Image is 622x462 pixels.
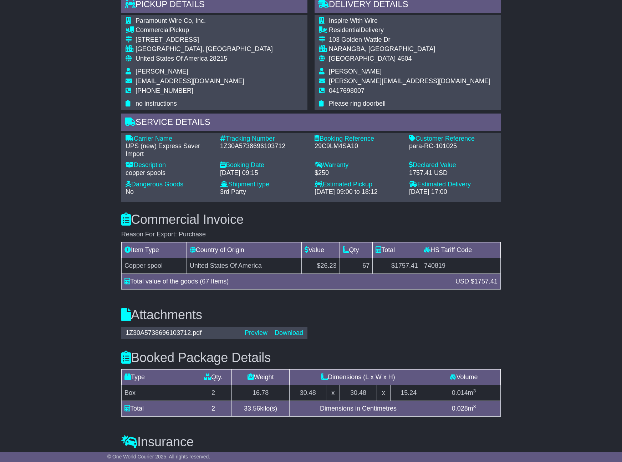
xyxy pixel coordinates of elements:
[427,369,500,385] td: Volume
[390,385,427,401] td: 15.24
[377,385,390,401] td: x
[290,369,427,385] td: Dimensions (L x W x H)
[452,405,468,412] span: 0.028
[220,142,307,150] div: 1Z30A5738696103712
[315,181,402,189] div: Estimated Pickup
[340,385,377,401] td: 30.48
[409,135,496,143] div: Customer Reference
[427,385,500,401] td: m
[136,100,177,107] span: no instructions
[136,68,188,75] span: [PERSON_NAME]
[232,369,290,385] td: Weight
[329,26,361,34] span: Residential
[275,329,303,336] a: Download
[421,258,500,273] td: 740819
[329,77,490,85] span: [PERSON_NAME][EMAIL_ADDRESS][DOMAIN_NAME]
[473,388,476,393] sup: 3
[121,435,501,449] h3: Insurance
[244,405,260,412] span: 33.56
[122,242,187,258] td: Item Type
[315,161,402,169] div: Warranty
[232,401,290,416] td: kilo(s)
[409,142,496,150] div: para-RC-101025
[136,55,208,62] span: United States Of America
[409,181,496,189] div: Estimated Delivery
[302,258,340,273] td: $26.23
[290,385,326,401] td: 30.48
[187,242,302,258] td: Country of Origin
[220,161,307,169] div: Booking Date
[452,389,468,396] span: 0.014
[373,258,421,273] td: $1757.41
[136,45,273,53] div: [GEOGRAPHIC_DATA], [GEOGRAPHIC_DATA]
[329,17,378,24] span: Inspire With Wire
[409,161,496,169] div: Declared Value
[121,308,501,322] h3: Attachments
[121,212,501,227] h3: Commercial Invoice
[122,329,241,337] div: 1Z30A5738696103712.pdf
[220,135,307,143] div: Tracking Number
[452,277,501,286] div: USD $1757.41
[126,169,213,177] div: copper spools
[302,242,340,258] td: Value
[136,17,206,24] span: Paramount Wire Co, Inc.
[473,404,476,409] sup: 3
[409,188,496,196] div: [DATE] 17:00
[220,188,246,195] span: 3rd Party
[315,188,402,196] div: [DATE] 09:00 to 18:12
[195,369,232,385] td: Qty.
[121,231,501,238] div: Reason For Export: Purchase
[315,142,402,150] div: 29C9LM4SA10
[326,385,340,401] td: x
[122,401,195,416] td: Total
[126,142,213,158] div: UPS (new) Express Saver Import
[220,181,307,189] div: Shipment type
[121,351,501,365] h3: Booked Package Details
[421,242,500,258] td: HS Tariff Code
[122,385,195,401] td: Box
[136,36,273,44] div: [STREET_ADDRESS]
[329,26,490,34] div: Delivery
[136,77,244,85] span: [EMAIL_ADDRESS][DOMAIN_NAME]
[136,26,170,34] span: Commercial
[126,135,213,143] div: Carrier Name
[126,181,213,189] div: Dangerous Goods
[329,87,364,94] span: 0417698007
[397,55,412,62] span: 4504
[121,277,452,286] div: Total value of the goods (67 Items)
[107,454,210,460] span: © One World Courier 2025. All rights reserved.
[136,87,193,94] span: [PHONE_NUMBER]
[340,242,373,258] td: Qty
[409,169,496,177] div: 1757.41 USD
[220,169,307,177] div: [DATE] 09:15
[329,100,386,107] span: Please ring doorbell
[126,161,213,169] div: Description
[195,385,232,401] td: 2
[121,114,501,133] div: Service Details
[136,26,273,34] div: Pickup
[209,55,227,62] span: 28215
[245,329,267,336] a: Preview
[427,401,500,416] td: m
[329,45,490,53] div: NARANGBA, [GEOGRAPHIC_DATA]
[232,385,290,401] td: 16.78
[290,401,427,416] td: Dimensions in Centimetres
[329,68,382,75] span: [PERSON_NAME]
[373,242,421,258] td: Total
[195,401,232,416] td: 2
[187,258,302,273] td: United States Of America
[122,369,195,385] td: Type
[329,55,396,62] span: [GEOGRAPHIC_DATA]
[329,36,490,44] div: 103 Golden Wattle Dr
[122,258,187,273] td: Copper spool
[315,135,402,143] div: Booking Reference
[126,188,134,195] span: No
[340,258,373,273] td: 67
[315,169,402,177] div: $250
